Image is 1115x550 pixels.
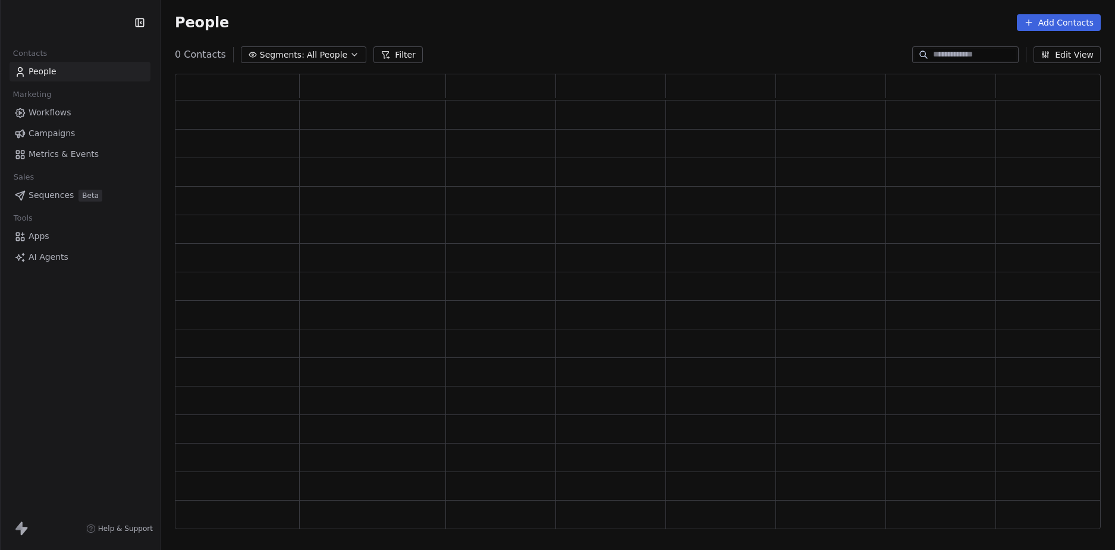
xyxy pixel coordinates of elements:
[29,127,75,140] span: Campaigns
[86,524,153,533] a: Help & Support
[10,227,150,246] a: Apps
[29,106,71,119] span: Workflows
[307,49,347,61] span: All People
[8,209,37,227] span: Tools
[10,62,150,81] a: People
[29,148,99,161] span: Metrics & Events
[10,186,150,205] a: SequencesBeta
[373,46,423,63] button: Filter
[78,190,102,202] span: Beta
[29,189,74,202] span: Sequences
[29,251,68,263] span: AI Agents
[175,48,226,62] span: 0 Contacts
[175,100,1106,530] div: grid
[1017,14,1101,31] button: Add Contacts
[8,86,56,103] span: Marketing
[175,14,229,32] span: People
[260,49,304,61] span: Segments:
[10,144,150,164] a: Metrics & Events
[98,524,153,533] span: Help & Support
[29,230,49,243] span: Apps
[10,124,150,143] a: Campaigns
[29,65,56,78] span: People
[8,168,39,186] span: Sales
[8,45,52,62] span: Contacts
[10,247,150,267] a: AI Agents
[10,103,150,122] a: Workflows
[1034,46,1101,63] button: Edit View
